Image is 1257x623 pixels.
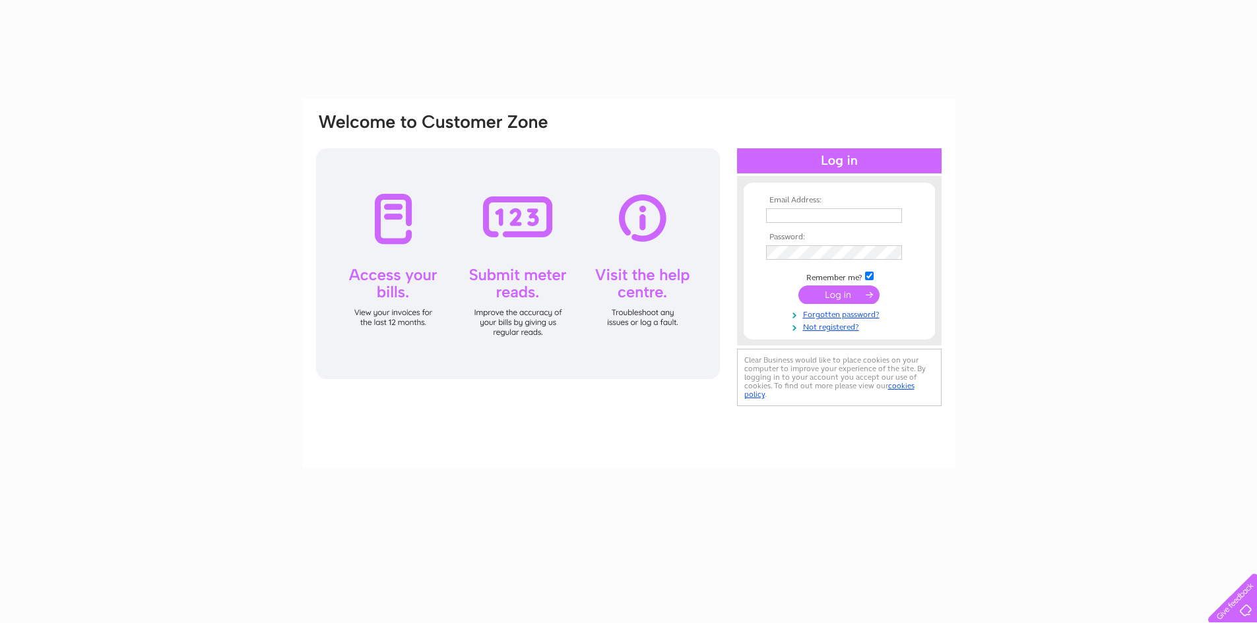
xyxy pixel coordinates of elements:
[737,349,942,406] div: Clear Business would like to place cookies on your computer to improve your experience of the sit...
[798,285,880,304] input: Submit
[744,381,915,399] a: cookies policy
[766,320,916,332] a: Not registered?
[763,233,916,242] th: Password:
[763,270,916,283] td: Remember me?
[766,307,916,320] a: Forgotten password?
[763,196,916,205] th: Email Address:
